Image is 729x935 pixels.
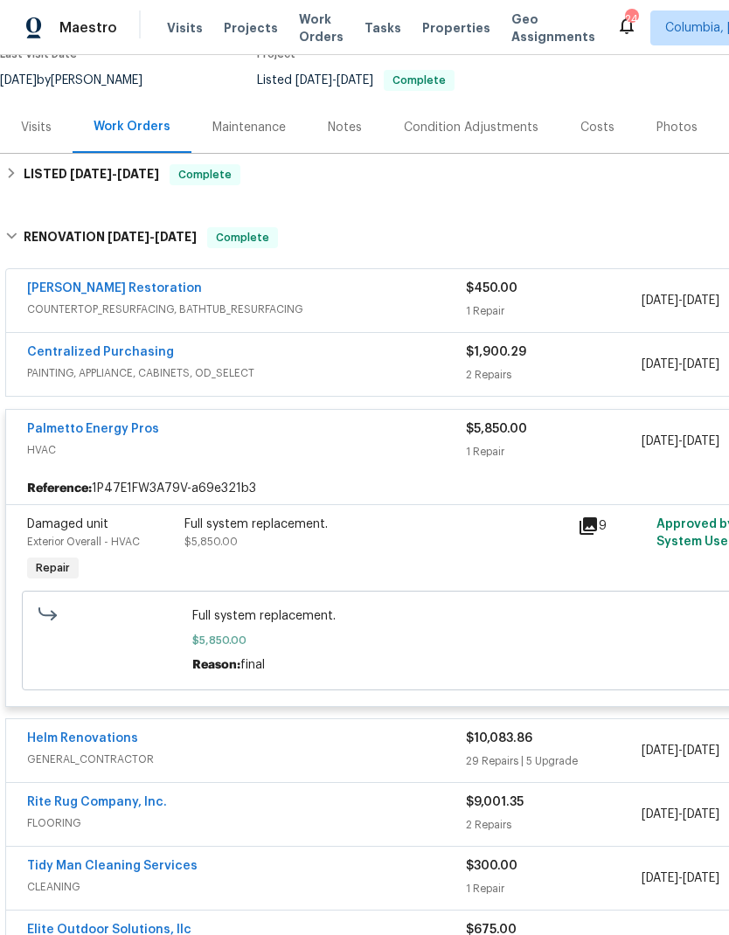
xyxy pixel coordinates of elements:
b: Reference: [27,480,92,497]
span: [DATE] [295,74,332,87]
div: Maintenance [212,119,286,136]
span: - [642,806,719,823]
span: Reason: [192,659,240,671]
span: HVAC [27,441,466,459]
a: Palmetto Energy Pros [27,423,159,435]
span: - [642,433,719,450]
div: 1 Repair [466,302,642,320]
div: 29 Repairs | 5 Upgrade [466,752,642,770]
span: [DATE] [108,231,149,243]
span: Properties [422,19,490,37]
span: $1,900.29 [466,346,526,358]
span: [DATE] [683,294,719,307]
div: 1 Repair [466,880,642,897]
span: [DATE] [642,872,678,884]
span: $9,001.35 [466,796,524,808]
span: Visits [167,19,203,37]
span: PAINTING, APPLIANCE, CABINETS, OD_SELECT [27,364,466,382]
span: $300.00 [466,860,517,872]
span: - [642,292,719,309]
span: COUNTERTOP_RESURFACING, BATHTUB_RESURFACING [27,301,466,318]
div: 1 Repair [466,443,642,461]
span: $450.00 [466,282,517,294]
div: Full system replacement. [184,516,567,533]
span: FLOORING [27,814,466,832]
a: Rite Rug Company, Inc. [27,796,167,808]
span: [DATE] [642,745,678,757]
span: [DATE] [642,435,678,447]
span: $10,083.86 [466,732,532,745]
span: [DATE] [70,168,112,180]
h6: LISTED [24,164,159,185]
a: Centralized Purchasing [27,346,174,358]
a: Tidy Man Cleaning Services [27,860,198,872]
span: - [642,356,719,373]
span: Projects [224,19,278,37]
span: Geo Assignments [511,10,595,45]
div: 2 Repairs [466,816,642,834]
span: Listed [257,74,455,87]
span: $5,850.00 [184,537,238,547]
div: Condition Adjustments [404,119,538,136]
div: 2 Repairs [466,366,642,384]
div: Visits [21,119,52,136]
div: 9 [578,516,646,537]
span: Work Orders [299,10,344,45]
span: $5,850.00 [466,423,527,435]
span: Complete [209,229,276,246]
span: CLEANING [27,878,466,896]
span: Repair [29,559,77,577]
span: Maestro [59,19,117,37]
span: [DATE] [155,231,197,243]
span: [DATE] [683,808,719,821]
span: - [108,231,197,243]
span: Tasks [364,22,401,34]
span: - [642,869,719,887]
span: Exterior Overall - HVAC [27,537,140,547]
span: [DATE] [642,808,678,821]
span: final [240,659,265,671]
div: Notes [328,119,362,136]
span: [DATE] [117,168,159,180]
span: [DATE] [683,358,719,371]
span: GENERAL_CONTRACTOR [27,751,466,768]
a: [PERSON_NAME] Restoration [27,282,202,294]
a: Helm Renovations [27,732,138,745]
div: Work Orders [94,118,170,135]
span: - [642,742,719,759]
span: - [70,168,159,180]
span: [DATE] [683,745,719,757]
span: Complete [171,166,239,184]
div: Photos [656,119,698,136]
div: 24 [625,10,637,28]
span: [DATE] [642,358,678,371]
div: Costs [580,119,614,136]
h6: RENOVATION [24,227,197,248]
span: [DATE] [337,74,373,87]
span: [DATE] [683,435,719,447]
span: [DATE] [683,872,719,884]
span: [DATE] [642,294,678,307]
span: Damaged unit [27,518,108,530]
span: - [295,74,373,87]
span: Complete [385,75,453,86]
